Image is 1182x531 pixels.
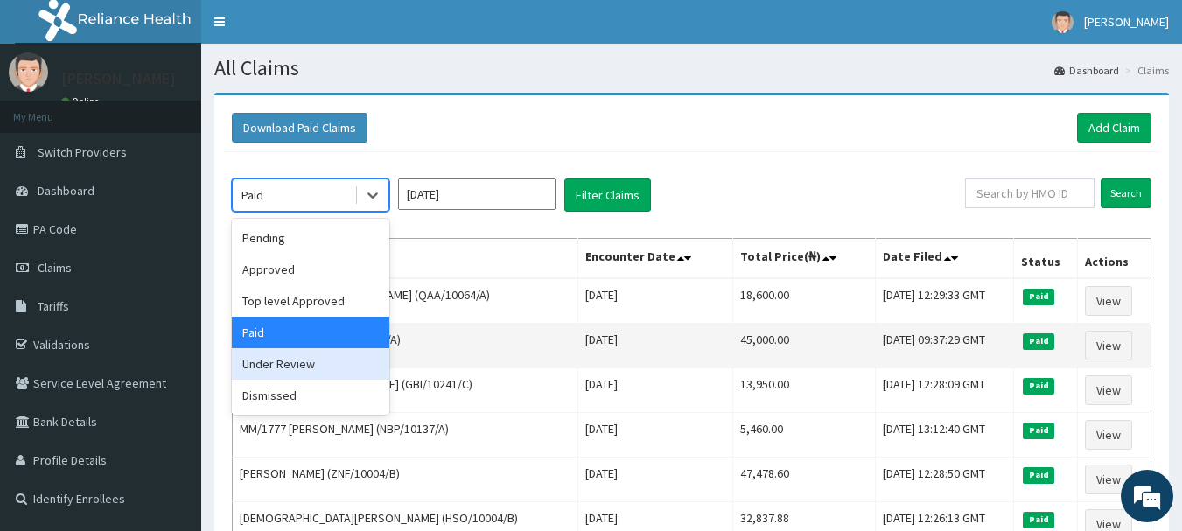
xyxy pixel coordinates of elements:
[1023,378,1054,394] span: Paid
[564,178,651,212] button: Filter Claims
[38,144,127,160] span: Switch Providers
[233,368,578,413] td: Queen-Peace [PERSON_NAME] (GBI/10241/C)
[1077,113,1151,143] a: Add Claim
[233,458,578,502] td: [PERSON_NAME] (ZNF/10004/B)
[61,95,103,108] a: Online
[233,239,578,279] th: Name
[101,156,241,332] span: We're online!
[9,349,333,410] textarea: Type your message and hit 'Enter'
[1054,63,1119,78] a: Dashboard
[965,178,1095,208] input: Search by HMO ID
[233,278,578,324] td: [PERSON_NAME] [PERSON_NAME] (QAA/10064/A)
[1085,286,1132,316] a: View
[577,458,732,502] td: [DATE]
[232,222,389,254] div: Pending
[577,368,732,413] td: [DATE]
[876,278,1014,324] td: [DATE] 12:29:33 GMT
[1023,333,1054,349] span: Paid
[1085,420,1132,450] a: View
[876,458,1014,502] td: [DATE] 12:28:50 GMT
[577,278,732,324] td: [DATE]
[1101,178,1151,208] input: Search
[876,413,1014,458] td: [DATE] 13:12:40 GMT
[732,239,876,279] th: Total Price(₦)
[32,87,71,131] img: d_794563401_company_1708531726252_794563401
[1121,63,1169,78] li: Claims
[732,368,876,413] td: 13,950.00
[732,278,876,324] td: 18,600.00
[241,186,263,204] div: Paid
[398,178,556,210] input: Select Month and Year
[9,52,48,92] img: User Image
[876,239,1014,279] th: Date Filed
[1023,512,1054,528] span: Paid
[577,324,732,368] td: [DATE]
[232,254,389,285] div: Approved
[232,380,389,411] div: Dismissed
[233,324,578,368] td: [PERSON_NAME] (BAH/10077/A)
[1085,465,1132,494] a: View
[38,260,72,276] span: Claims
[232,317,389,348] div: Paid
[1023,289,1054,304] span: Paid
[577,413,732,458] td: [DATE]
[61,71,176,87] p: [PERSON_NAME]
[1085,375,1132,405] a: View
[1085,331,1132,360] a: View
[233,413,578,458] td: MM/1777 [PERSON_NAME] (NBP/10137/A)
[1084,14,1169,30] span: [PERSON_NAME]
[732,413,876,458] td: 5,460.00
[876,324,1014,368] td: [DATE] 09:37:29 GMT
[732,324,876,368] td: 45,000.00
[287,9,329,51] div: Minimize live chat window
[1023,467,1054,483] span: Paid
[232,285,389,317] div: Top level Approved
[214,57,1169,80] h1: All Claims
[577,239,732,279] th: Encounter Date
[38,183,94,199] span: Dashboard
[732,458,876,502] td: 47,478.60
[232,113,367,143] button: Download Paid Claims
[38,298,69,314] span: Tariffs
[1023,423,1054,438] span: Paid
[876,368,1014,413] td: [DATE] 12:28:09 GMT
[232,348,389,380] div: Under Review
[91,98,294,121] div: Chat with us now
[1014,239,1078,279] th: Status
[1078,239,1151,279] th: Actions
[1052,11,1074,33] img: User Image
